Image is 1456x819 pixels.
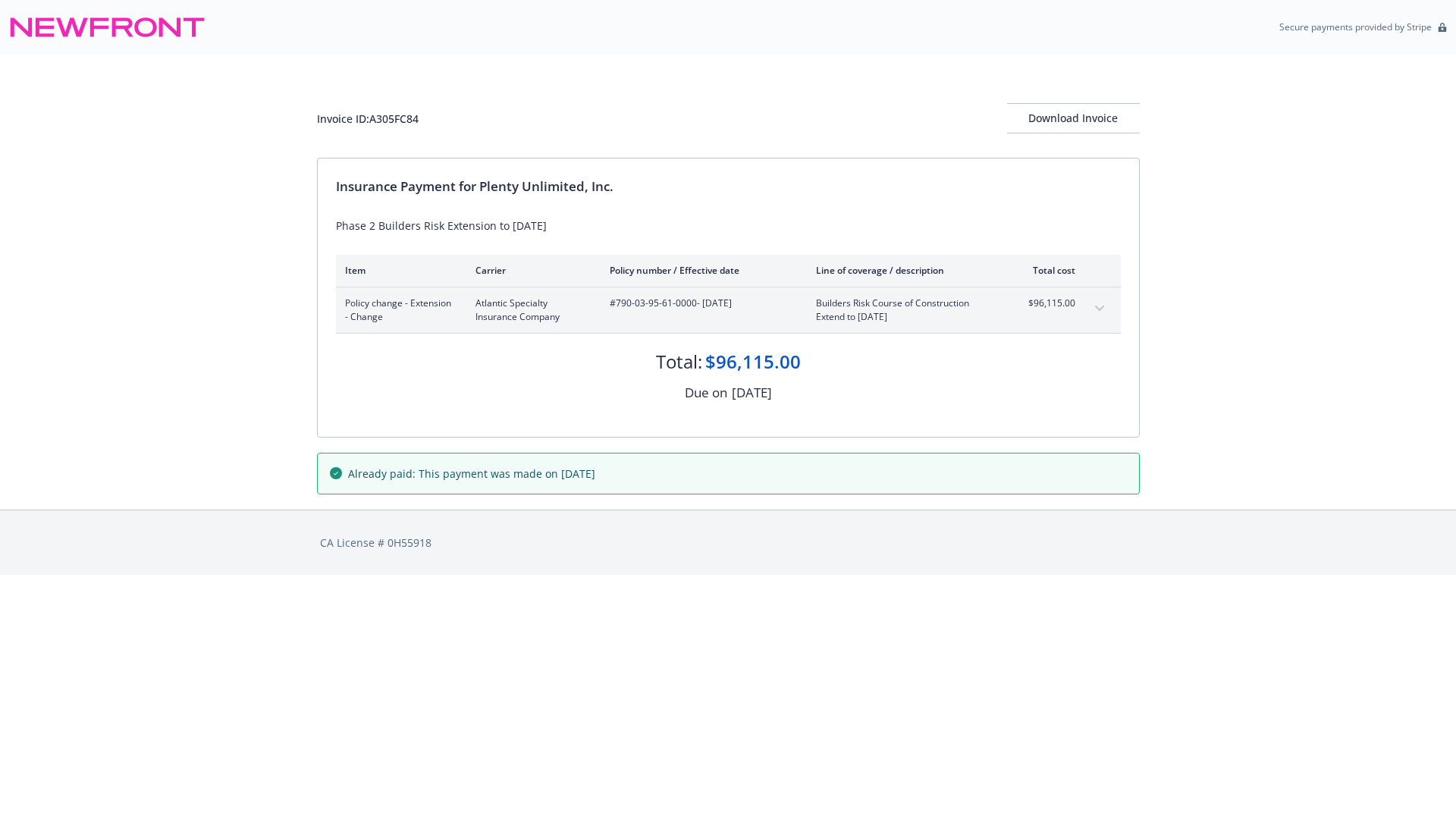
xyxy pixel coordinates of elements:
span: Atlantic Specialty Insurance Company [475,297,585,324]
div: Insurance Payment for Plenty Unlimited, Inc. [336,177,1121,196]
span: Builders Risk Course of Construction [816,297,994,310]
div: Total cost [1018,264,1075,277]
div: [DATE] [732,383,772,403]
div: Policy number / Effective date [610,264,792,277]
div: Due on [685,383,727,403]
span: Policy change - Extension - Change [345,297,451,324]
span: #790-03-95-61-0000 - [DATE] [610,297,792,310]
span: Builders Risk Course of ConstructionExtend to [DATE] [816,297,994,324]
span: $96,115.00 [1018,297,1075,310]
div: Phase 2 Builders Risk Extension to [DATE] [336,218,1121,234]
div: CA License # 0H55918 [320,535,1137,551]
div: Download Invoice [1007,104,1140,133]
div: Item [345,264,451,277]
div: Policy change - Extension - ChangeAtlantic Specialty Insurance Company#790-03-95-61-0000- [DATE]B... [336,287,1121,333]
div: $96,115.00 [705,349,801,375]
div: Total: [656,349,702,375]
button: Download Invoice [1007,103,1140,133]
p: Secure payments provided by Stripe [1279,20,1432,33]
span: Extend to [DATE] [816,310,994,324]
div: Invoice ID: A305FC84 [317,111,419,127]
div: Line of coverage / description [816,264,994,277]
div: Carrier [475,264,585,277]
button: expand content [1087,297,1112,321]
span: Already paid: This payment was made on [DATE] [348,466,595,482]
